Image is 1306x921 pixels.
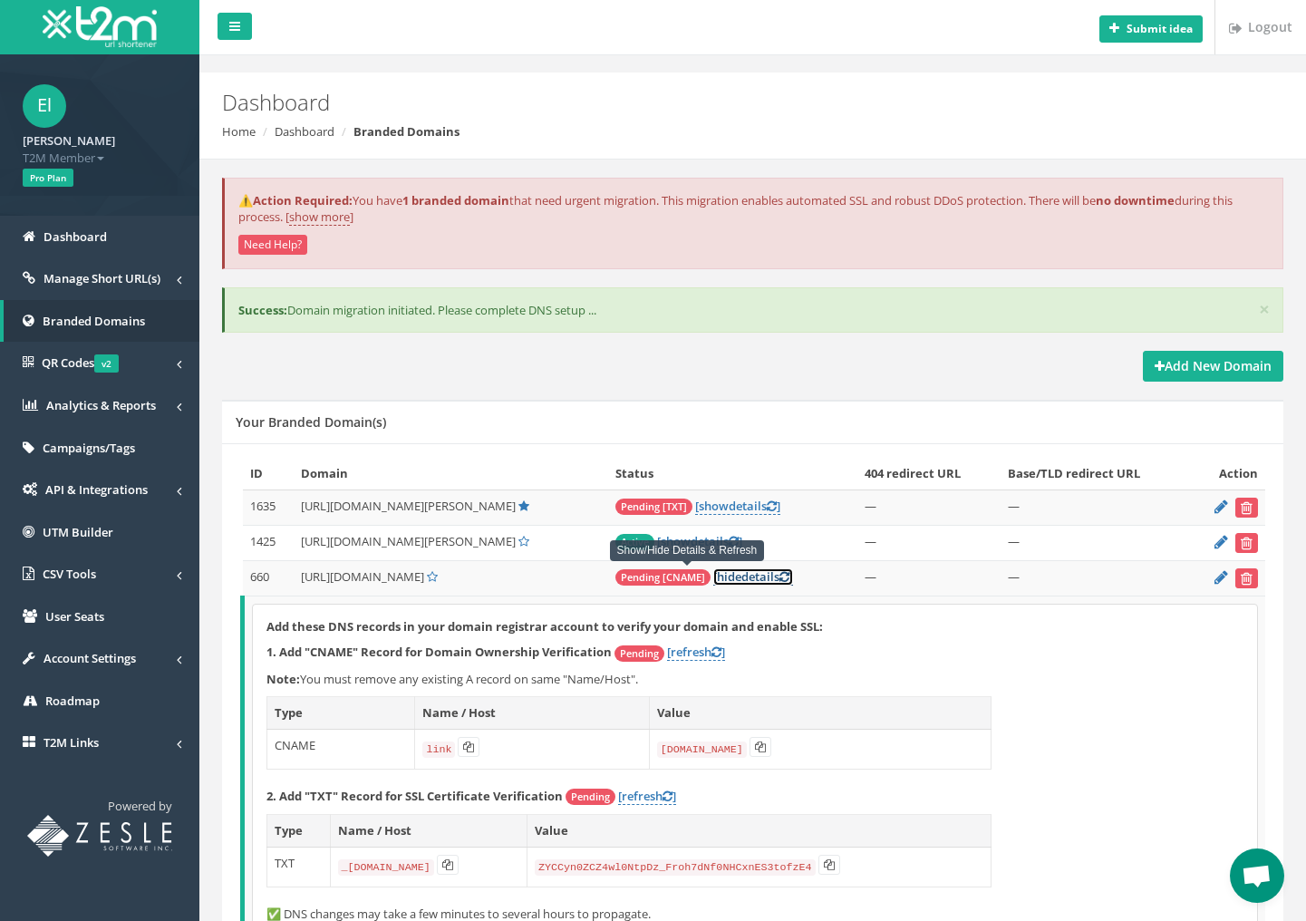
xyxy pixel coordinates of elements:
[267,697,415,730] th: Type
[23,128,177,166] a: [PERSON_NAME] T2M Member
[27,815,172,857] img: T2M URL Shortener powered by Zesle Software Inc.
[23,132,115,149] strong: [PERSON_NAME]
[289,208,350,226] a: show more
[108,798,172,814] span: Powered by
[1190,458,1265,490] th: Action
[43,313,145,329] span: Branded Domains
[266,618,823,635] strong: Add these DNS records in your domain registrar account to verify your domain and enable SSL:
[699,498,729,514] span: show
[1259,300,1270,319] button: ×
[615,569,711,586] span: Pending [CNAME]
[1001,560,1191,596] td: —
[238,192,1269,226] p: You have that need urgent migration. This migration enables automated SSL and robust DDoS protect...
[1096,192,1175,208] strong: no downtime
[667,644,725,661] a: [refresh]
[618,788,676,805] a: [refresh]
[857,458,1001,490] th: 404 redirect URL
[23,150,177,167] span: T2M Member
[661,533,691,549] span: show
[301,533,516,549] span: [URL][DOMAIN_NAME][PERSON_NAME]
[1001,525,1191,560] td: —
[649,697,991,730] th: Value
[294,458,608,490] th: Domain
[330,815,527,848] th: Name / Host
[44,650,136,666] span: Account Settings
[45,608,104,625] span: User Seats
[527,815,991,848] th: Value
[301,498,516,514] span: [URL][DOMAIN_NAME][PERSON_NAME]
[1143,351,1283,382] a: Add New Domain
[415,697,649,730] th: Name / Host
[610,540,765,561] div: Show/Hide Details & Refresh
[43,524,113,540] span: UTM Builder
[338,859,434,876] code: _[DOMAIN_NAME]
[23,84,66,128] span: El
[238,235,307,255] button: Need Help?
[608,458,856,490] th: Status
[1001,490,1191,525] td: —
[45,481,148,498] span: API & Integrations
[614,645,664,662] span: Pending
[44,228,107,245] span: Dashboard
[717,568,741,585] span: hide
[44,270,160,286] span: Manage Short URL(s)
[236,415,386,429] h5: Your Branded Domain(s)
[535,859,816,876] code: ZYCCyn0ZCZ4wl0NtpDz_Froh7dNf0NHCxnES3tofzE4
[518,533,529,549] a: Set Default
[23,169,73,187] span: Pro Plan
[657,533,742,550] a: [showdetails]
[94,354,119,373] span: v2
[238,302,287,318] b: Success:
[301,568,424,585] span: [URL][DOMAIN_NAME]
[267,729,415,769] td: CNAME
[566,789,615,805] span: Pending
[267,848,331,887] td: TXT
[275,123,334,140] a: Dashboard
[243,560,295,596] td: 660
[266,671,1243,688] p: You must remove any existing A record on same "Name/Host".
[695,498,780,515] a: [showdetails]
[222,287,1283,334] div: Domain migration initiated. Please complete DNS setup ...
[1099,15,1203,43] button: Submit idea
[42,354,119,371] span: QR Codes
[243,490,295,525] td: 1635
[857,525,1001,560] td: —
[353,123,460,140] strong: Branded Domains
[44,734,99,751] span: T2M Links
[422,742,455,758] code: link
[427,568,438,585] a: Set Default
[1155,357,1272,374] strong: Add New Domain
[266,788,563,804] strong: 2. Add "TXT" Record for SSL Certificate Verification
[43,566,96,582] span: CSV Tools
[1001,458,1191,490] th: Base/TLD redirect URL
[222,123,256,140] a: Home
[243,525,295,560] td: 1425
[243,458,295,490] th: ID
[266,671,300,687] b: Note:
[1127,21,1193,36] b: Submit idea
[615,499,692,515] span: Pending [TXT]
[657,742,747,758] code: [DOMAIN_NAME]
[45,693,100,709] span: Roadmap
[222,91,1102,114] h2: Dashboard
[518,498,529,514] a: Default
[1230,848,1284,903] div: Open chat
[267,815,331,848] th: Type
[43,6,157,47] img: T2M
[402,192,509,208] strong: 1 branded domain
[266,644,612,660] strong: 1. Add "CNAME" Record for Domain Ownership Verification
[43,440,135,456] span: Campaigns/Tags
[238,192,353,208] strong: ⚠️Action Required:
[46,397,156,413] span: Analytics & Reports
[713,568,793,586] a: [hidedetails]
[857,560,1001,596] td: —
[857,490,1001,525] td: —
[615,534,654,550] span: Active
